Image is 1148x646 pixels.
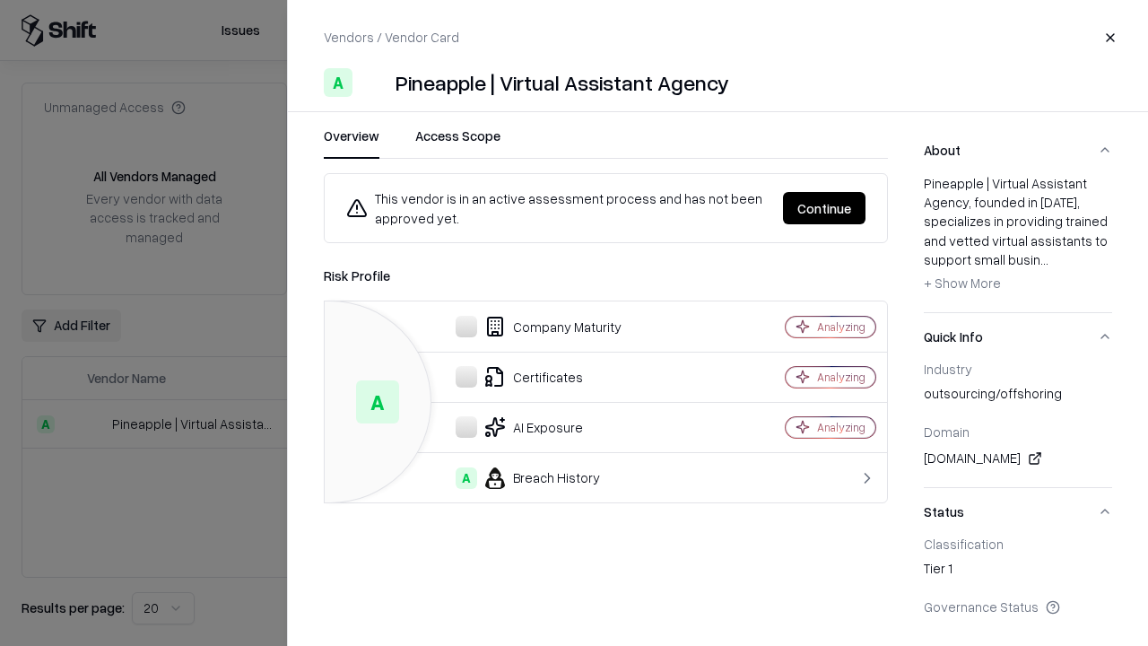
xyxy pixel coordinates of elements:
button: About [924,127,1112,174]
div: Analyzing [817,370,865,385]
button: Overview [324,127,379,159]
span: + Show More [924,275,1001,291]
div: About [924,174,1112,312]
img: Pineapple | Virtual Assistant Agency [360,68,388,97]
div: A [324,68,352,97]
div: Analyzing [817,319,865,335]
button: Continue [783,192,865,224]
div: This vendor is in an active assessment process and has not been approved yet. [346,188,769,228]
button: Quick Info [924,313,1112,361]
div: [DOMAIN_NAME] [924,448,1112,469]
div: Breach History [339,467,723,489]
div: Domain [924,423,1112,440]
button: Access Scope [415,127,500,159]
div: Pineapple | Virtual Assistant Agency [396,68,729,97]
div: Analyzing [817,420,865,435]
div: Tier 1 [924,559,1112,584]
div: Pineapple | Virtual Assistant Agency, founded in [DATE], specializes in providing trained and vet... [924,174,1112,298]
div: A [356,380,399,423]
button: Status [924,488,1112,536]
div: Classification [924,536,1112,552]
div: AI Exposure [339,416,723,438]
div: Governance Status [924,598,1112,615]
div: Company Maturity [339,316,723,337]
p: Vendors / Vendor Card [324,28,459,47]
button: + Show More [924,269,1001,298]
div: outsourcing/offshoring [924,384,1112,409]
div: Quick Info [924,361,1112,487]
div: Industry [924,361,1112,377]
div: A [456,467,477,489]
div: Certificates [339,366,723,388]
div: Risk Profile [324,265,888,286]
span: ... [1040,251,1048,267]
